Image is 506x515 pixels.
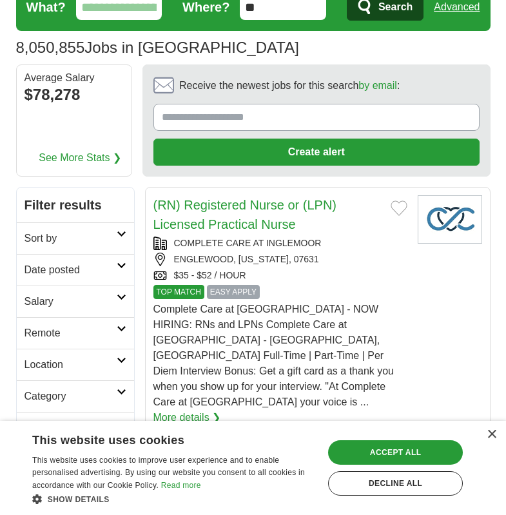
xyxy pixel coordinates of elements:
[328,440,463,465] div: Accept all
[153,304,394,407] span: Complete Care at [GEOGRAPHIC_DATA] - NOW HIRING: RNs and LPNs Complete Care at [GEOGRAPHIC_DATA] ...
[32,492,315,505] div: Show details
[16,39,299,56] h1: Jobs in [GEOGRAPHIC_DATA]
[153,285,204,299] span: TOP MATCH
[24,262,117,278] h2: Date posted
[39,150,121,166] a: See More Stats ❯
[153,269,407,282] div: $35 - $52 / HOUR
[153,237,407,250] div: COMPLETE CARE AT INGLEMOOR
[153,198,337,231] a: (RN) Registered Nurse or (LPN) Licensed Practical Nurse
[153,253,407,266] div: ENGLEWOOD, [US_STATE], 07631
[207,285,260,299] span: EASY APPLY
[24,294,117,309] h2: Salary
[17,254,134,286] a: Date posted
[24,326,117,341] h2: Remote
[391,200,407,216] button: Add to favorite jobs
[48,495,110,504] span: Show details
[17,286,134,317] a: Salary
[16,36,85,59] span: 8,050,855
[161,481,201,490] a: Read more, opens a new window
[32,429,283,448] div: This website uses cookies
[153,410,221,425] a: More details ❯
[418,195,482,244] img: Company logo
[17,380,134,412] a: Category
[24,389,117,404] h2: Category
[179,78,400,93] span: Receive the newest jobs for this search :
[153,139,480,166] button: Create alert
[32,456,305,491] span: This website uses cookies to improve user experience and to enable personalised advertising. By u...
[17,188,134,222] h2: Filter results
[17,349,134,380] a: Location
[17,222,134,254] a: Sort by
[24,357,117,373] h2: Location
[24,231,117,246] h2: Sort by
[24,73,124,83] div: Average Salary
[487,430,496,440] div: Close
[17,317,134,349] a: Remote
[17,412,134,443] a: Company
[328,471,463,496] div: Decline all
[24,83,124,106] div: $78,278
[24,420,117,436] h2: Company
[358,80,397,91] a: by email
